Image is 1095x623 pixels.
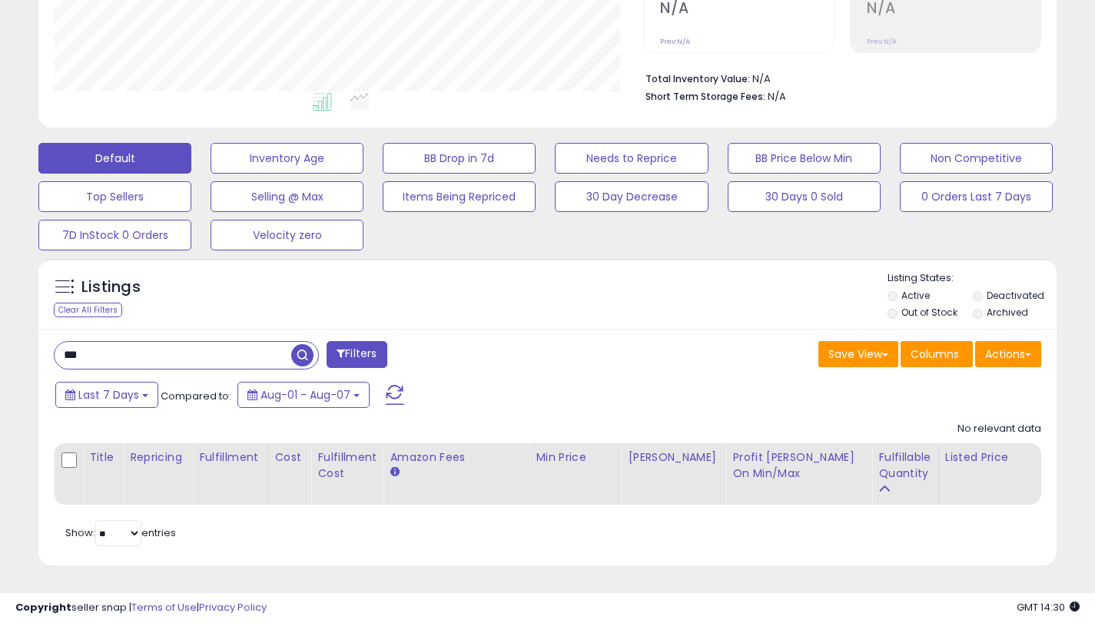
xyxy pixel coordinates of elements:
[987,289,1044,302] label: Deactivated
[645,68,1030,87] li: N/A
[78,387,139,403] span: Last 7 Days
[199,449,261,466] div: Fulfillment
[55,382,158,408] button: Last 7 Days
[900,181,1053,212] button: 0 Orders Last 7 Days
[732,449,865,482] div: Profit [PERSON_NAME] on Min/Max
[555,181,708,212] button: 30 Day Decrease
[878,449,931,482] div: Fulfillable Quantity
[901,306,957,319] label: Out of Stock
[1017,600,1080,615] span: 2025-08-15 14:30 GMT
[901,289,930,302] label: Active
[89,449,117,466] div: Title
[536,449,615,466] div: Min Price
[38,220,191,250] button: 7D InStock 0 Orders
[161,389,231,403] span: Compared to:
[211,181,363,212] button: Selling @ Max
[211,143,363,174] button: Inventory Age
[628,449,719,466] div: [PERSON_NAME]
[15,601,267,615] div: seller snap | |
[81,277,141,298] h5: Listings
[818,341,898,367] button: Save View
[911,346,959,362] span: Columns
[660,37,690,46] small: Prev: N/A
[768,89,786,104] span: N/A
[65,525,176,540] span: Show: entries
[199,600,267,615] a: Privacy Policy
[945,449,1078,466] div: Listed Price
[131,600,197,615] a: Terms of Use
[555,143,708,174] button: Needs to Reprice
[211,220,363,250] button: Velocity zero
[645,90,765,103] b: Short Term Storage Fees:
[390,466,399,479] small: Amazon Fees.
[645,72,750,85] b: Total Inventory Value:
[317,449,377,482] div: Fulfillment Cost
[957,422,1041,436] div: No relevant data
[327,341,387,368] button: Filters
[38,143,191,174] button: Default
[888,271,1057,286] p: Listing States:
[15,600,71,615] strong: Copyright
[275,449,305,466] div: Cost
[901,341,973,367] button: Columns
[867,37,897,46] small: Prev: N/A
[237,382,370,408] button: Aug-01 - Aug-07
[728,143,881,174] button: BB Price Below Min
[975,341,1041,367] button: Actions
[987,306,1028,319] label: Archived
[260,387,350,403] span: Aug-01 - Aug-07
[728,181,881,212] button: 30 Days 0 Sold
[383,143,536,174] button: BB Drop in 7d
[383,181,536,212] button: Items Being Repriced
[390,449,523,466] div: Amazon Fees
[900,143,1053,174] button: Non Competitive
[130,449,186,466] div: Repricing
[54,303,122,317] div: Clear All Filters
[726,443,872,505] th: The percentage added to the cost of goods (COGS) that forms the calculator for Min & Max prices.
[38,181,191,212] button: Top Sellers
